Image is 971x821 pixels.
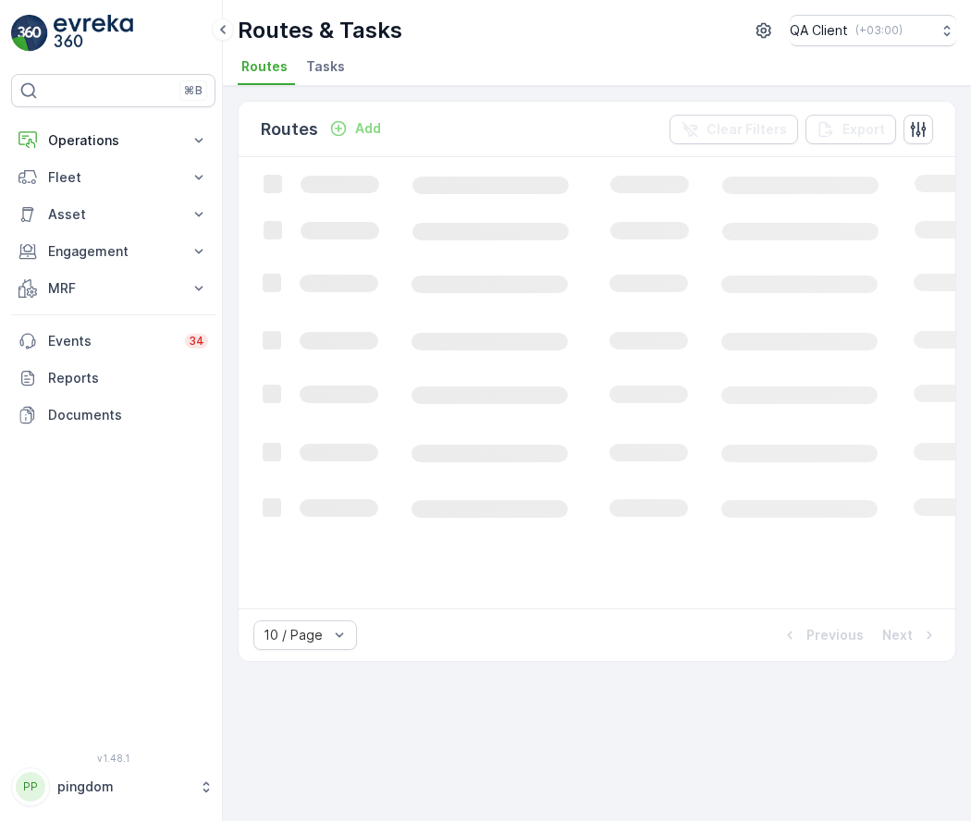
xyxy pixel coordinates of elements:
div: PP [16,772,45,802]
p: Fleet [48,168,178,187]
img: logo [11,15,48,52]
p: Documents [48,406,208,424]
span: Tasks [306,57,345,76]
p: Routes [261,116,318,142]
p: Routes & Tasks [238,16,402,45]
p: ⌘B [184,83,203,98]
button: Operations [11,122,215,159]
p: QA Client [790,21,848,40]
span: v 1.48.1 [11,753,215,764]
p: pingdom [57,778,190,796]
button: Clear Filters [670,115,798,144]
span: Routes [241,57,288,76]
p: Previous [806,626,864,644]
button: Engagement [11,233,215,270]
p: Add [355,119,381,138]
p: Asset [48,205,178,224]
p: Next [882,626,913,644]
p: Reports [48,369,208,387]
a: Reports [11,360,215,397]
p: Clear Filters [707,120,787,139]
button: PPpingdom [11,767,215,806]
p: ( +03:00 ) [855,23,903,38]
button: Next [880,624,940,646]
p: Events [48,332,174,350]
img: logo_light-DOdMpM7g.png [54,15,133,52]
p: 34 [189,334,204,349]
a: Events34 [11,323,215,360]
button: Add [322,117,388,140]
button: Fleet [11,159,215,196]
button: Export [805,115,896,144]
p: Operations [48,131,178,150]
p: Engagement [48,242,178,261]
button: Previous [779,624,866,646]
p: MRF [48,279,178,298]
p: Export [842,120,885,139]
a: Documents [11,397,215,434]
button: Asset [11,196,215,233]
button: QA Client(+03:00) [790,15,956,46]
button: MRF [11,270,215,307]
